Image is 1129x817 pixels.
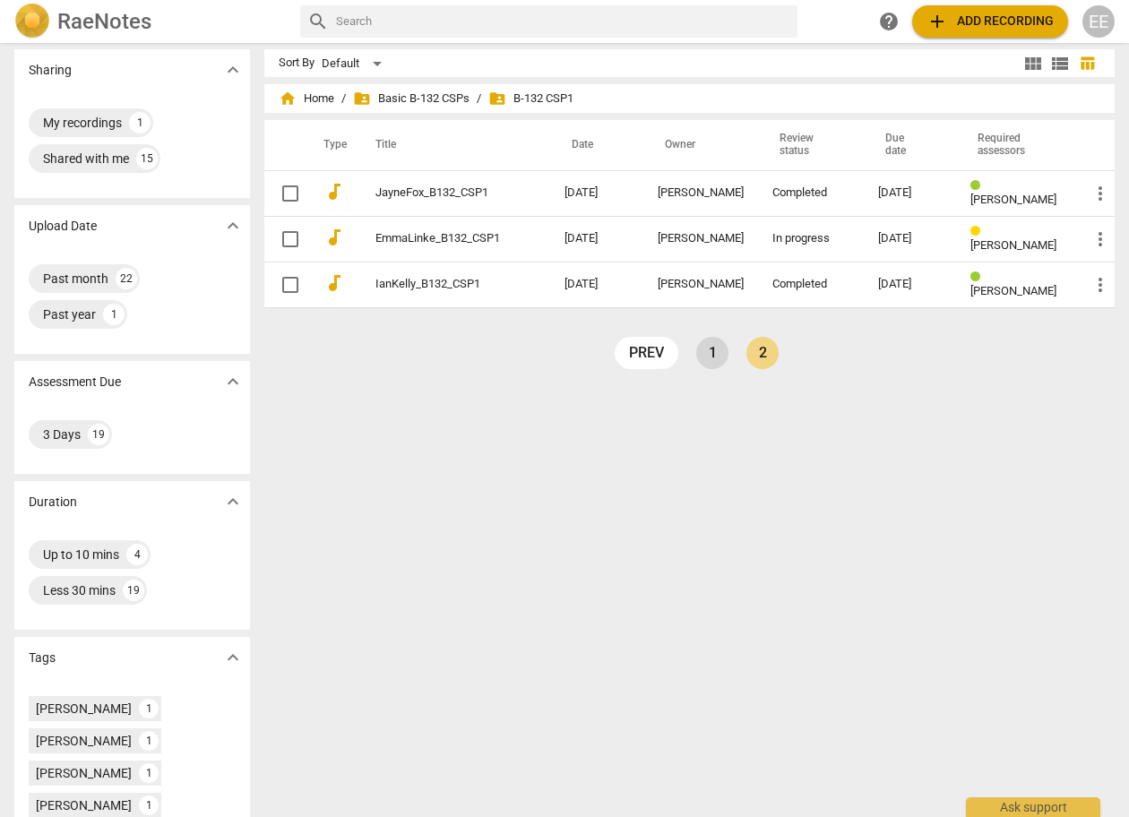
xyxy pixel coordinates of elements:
[323,227,345,248] span: audiotrack
[375,278,500,291] a: IanKelly_B132_CSP1
[322,49,388,78] div: Default
[878,278,942,291] div: [DATE]
[14,4,286,39] a: LogoRaeNotes
[36,732,132,750] div: [PERSON_NAME]
[126,544,148,565] div: 4
[29,649,56,667] p: Tags
[220,644,246,671] button: Show more
[279,56,315,70] div: Sort By
[1082,5,1115,38] button: EE
[29,493,77,512] p: Duration
[353,90,371,107] span: folder_shared
[970,271,987,284] span: Review status: completed
[878,186,942,200] div: [DATE]
[956,120,1075,170] th: Required assessors
[309,120,354,170] th: Type
[123,580,144,601] div: 19
[222,491,244,512] span: expand_more
[488,90,506,107] span: folder_shared
[43,581,116,599] div: Less 30 mins
[864,120,956,170] th: Due date
[36,796,132,814] div: [PERSON_NAME]
[970,193,1056,206] span: [PERSON_NAME]
[279,90,297,107] span: home
[323,272,345,294] span: audiotrack
[103,304,125,325] div: 1
[279,90,334,107] span: Home
[354,120,550,170] th: Title
[375,232,500,245] a: EmmaLinke_B132_CSP1
[43,270,108,288] div: Past month
[88,424,109,445] div: 19
[353,90,470,107] span: Basic B-132 CSPs
[970,179,987,193] span: Review status: completed
[658,186,744,200] div: [PERSON_NAME]
[658,278,744,291] div: [PERSON_NAME]
[136,148,158,169] div: 15
[966,797,1100,817] div: Ask support
[36,764,132,782] div: [PERSON_NAME]
[139,699,159,718] div: 1
[696,337,728,369] a: Page 1
[488,90,573,107] span: B-132 CSP1
[129,112,151,133] div: 1
[1079,55,1096,72] span: table_chart
[912,5,1068,38] button: Upload
[1090,183,1111,204] span: more_vert
[772,186,849,200] div: Completed
[43,426,81,443] div: 3 Days
[1090,274,1111,296] span: more_vert
[970,238,1056,252] span: [PERSON_NAME]
[336,7,790,36] input: Search
[1022,53,1044,74] span: view_module
[220,56,246,83] button: Show more
[116,268,137,289] div: 22
[139,763,159,783] div: 1
[323,181,345,202] span: audiotrack
[1049,53,1071,74] span: view_list
[772,278,849,291] div: Completed
[222,59,244,81] span: expand_more
[1090,228,1111,250] span: more_vert
[758,120,864,170] th: Review status
[926,11,948,32] span: add
[220,368,246,395] button: Show more
[658,232,744,245] div: [PERSON_NAME]
[139,795,159,815] div: 1
[873,5,905,38] a: Help
[926,11,1054,32] span: Add recording
[1020,50,1047,77] button: Tile view
[220,212,246,239] button: Show more
[772,232,849,245] div: In progress
[14,4,50,39] img: Logo
[615,337,678,369] a: prev
[550,170,643,216] td: [DATE]
[29,373,121,391] p: Assessment Due
[29,217,97,236] p: Upload Date
[970,284,1056,297] span: [PERSON_NAME]
[222,647,244,668] span: expand_more
[139,731,159,751] div: 1
[341,92,346,106] span: /
[43,546,119,563] div: Up to 10 mins
[550,120,643,170] th: Date
[222,371,244,392] span: expand_more
[970,225,987,238] span: Review status: in progress
[1047,50,1073,77] button: List view
[29,61,72,80] p: Sharing
[222,215,244,236] span: expand_more
[220,488,246,515] button: Show more
[746,337,779,369] a: Page 2 is your current page
[43,305,96,323] div: Past year
[43,150,129,168] div: Shared with me
[36,700,132,718] div: [PERSON_NAME]
[878,232,942,245] div: [DATE]
[1073,50,1100,77] button: Table view
[878,11,900,32] span: help
[550,262,643,307] td: [DATE]
[43,114,122,132] div: My recordings
[550,216,643,262] td: [DATE]
[643,120,758,170] th: Owner
[477,92,481,106] span: /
